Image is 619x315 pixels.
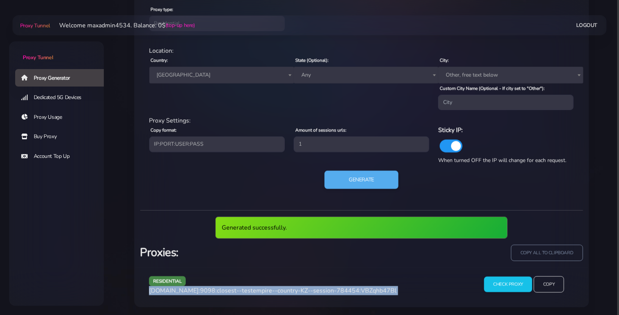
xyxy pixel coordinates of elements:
[582,278,610,306] iframe: Webchat Widget
[149,287,396,295] span: [DOMAIN_NAME]:9098:closest--testempire--country-KZ--session-784454:VBZqhb47Bl
[534,276,564,293] input: Copy
[20,22,50,29] span: Proxy Tunnel
[511,245,583,261] input: copy all to clipboard
[15,128,110,145] a: Buy Proxy
[149,276,186,286] span: residential
[151,6,174,13] label: Proxy type:
[443,70,578,80] span: Other, free text below
[438,95,574,110] input: City
[166,21,195,29] a: (top-up here)
[151,57,168,64] label: Country:
[149,67,294,83] span: Kazakhstan
[438,157,566,164] span: When turned OFF the IP will change for each request.
[154,70,290,80] span: Kazakhstan
[298,70,434,80] span: Any
[15,69,110,87] a: Proxy Generator
[438,125,574,135] h6: Sticky IP:
[15,89,110,106] a: Dedicated 5G Devices
[145,46,578,55] div: Location:
[15,148,110,165] a: Account Top Up
[23,54,53,61] span: Proxy Tunnel
[151,127,177,134] label: Copy format:
[438,67,583,83] span: Other, free text below
[9,41,104,61] a: Proxy Tunnel
[50,21,195,30] li: Welcome maxadmin4534. Balance: 0$
[440,57,449,64] label: City:
[295,127,346,134] label: Amount of sessions urls:
[140,245,357,260] h3: Proxies:
[440,85,545,92] label: Custom City Name (Optional - If city set to "Other"):
[15,109,110,126] a: Proxy Usage
[295,57,329,64] label: State (Optional):
[294,67,439,83] span: Any
[484,277,532,292] input: Check Proxy
[145,116,578,125] div: Proxy Settings:
[324,171,398,189] button: Generate
[215,217,508,239] div: Generated successfully.
[19,19,50,31] a: Proxy Tunnel
[577,18,598,32] a: Logout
